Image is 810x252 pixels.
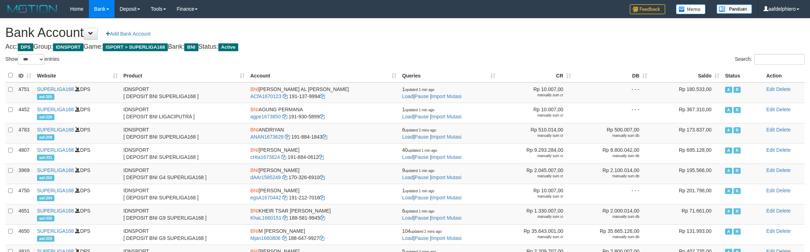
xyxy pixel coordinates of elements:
[725,208,732,214] span: Active
[5,54,59,65] label: Show entries
[121,123,247,143] td: IDNSPORT [ DEPOSIT BNI SUPERLIGA168 ]
[5,43,805,50] h4: Acc: Group: Game: Bank: Status:
[402,188,435,193] span: 1
[501,93,563,98] div: manually sum cr
[676,4,706,14] img: Button%20Memo.svg
[34,163,121,184] td: DPS
[766,208,775,214] a: Edit
[498,82,574,103] td: Rp 10.007,00
[16,224,34,245] td: 4650
[250,107,259,112] span: BNI
[574,204,650,224] td: Rp 2.000.014,00
[431,235,462,241] a: Import Mutasi
[650,184,722,204] td: Rp 201.798,00
[405,189,435,193] span: updated 1 min ago
[402,147,462,160] span: | |
[247,103,399,123] td: AGUNG PERMANA 191-930-5899
[431,114,462,119] a: Import Mutasi
[121,103,247,123] td: IDNSPORT [ DEPOSIT BNI LIGACIPUTRA ]
[37,86,74,92] a: SUPERLIGA168
[734,168,741,174] span: Running
[402,188,462,200] span: | |
[402,127,462,140] span: | |
[250,147,259,153] span: BNI
[725,127,732,133] span: Active
[402,228,442,234] span: 104
[320,195,325,200] a: Copy 1912127016 to clipboard
[37,236,54,242] span: aaf-329
[250,86,259,92] span: BNI
[577,214,639,219] div: manually sum db
[498,204,574,224] td: Rp 1.330.007,00
[37,114,54,120] span: aaf-226
[415,154,429,160] a: Pause
[405,209,435,213] span: updated 1 min ago
[725,229,732,235] span: Active
[250,114,281,119] a: agpe1673850
[716,4,752,14] img: panduan.png
[650,224,722,245] td: Rp 131.993,00
[776,127,790,133] a: Delete
[34,103,121,123] td: DPS
[415,134,429,140] a: Pause
[574,103,650,123] td: - - -
[776,188,790,193] a: Delete
[402,154,413,160] a: Load
[5,4,59,14] img: MOTION_logo.png
[431,93,462,99] a: Import Mutasi
[250,228,259,234] span: BNI
[282,235,287,241] a: Copy Mjan1660806 to clipboard
[320,215,325,221] a: Copy 1885819945 to clipboard
[37,147,74,153] a: SUPERLIGA168
[405,128,436,132] span: updated 2 mins ago
[776,167,790,173] a: Delete
[650,69,722,82] th: Saldo: activate to sort column ascending
[247,224,399,245] td: M [PERSON_NAME] 188-647-9927
[754,54,805,65] input: Search:
[498,103,574,123] td: Rp 10.007,00
[574,82,650,103] td: - - -
[574,69,650,82] th: DB: activate to sort column ascending
[16,184,34,204] td: 4750
[734,229,741,235] span: Running
[650,103,722,123] td: Rp 367.310,00
[501,194,563,199] div: manually sum cr
[722,69,763,82] th: Status
[37,94,54,100] span: aaf-205
[16,163,34,184] td: 3969
[37,215,54,221] span: aaf-330
[725,87,732,93] span: Active
[247,69,399,82] th: Account: activate to sort column ascending
[734,107,741,113] span: Running
[766,107,775,112] a: Edit
[501,174,563,179] div: manually sum cr
[320,93,325,99] a: Copy 1911379994 to clipboard
[402,215,413,221] a: Load
[402,93,413,99] a: Load
[250,175,281,180] a: dAAr1585249
[34,82,121,103] td: DPS
[431,175,462,180] a: Import Mutasi
[498,143,574,163] td: Rp 9.293.284,00
[250,235,281,241] a: Mjan1660806
[431,195,462,200] a: Import Mutasi
[37,208,74,214] a: SUPERLIGA168
[402,167,435,173] span: 9
[734,148,741,154] span: Running
[574,123,650,143] td: Rp 500.007,00
[250,154,280,160] a: cHta1673624
[415,235,429,241] a: Pause
[725,188,732,194] span: Active
[282,175,287,180] a: Copy dAAr1585249 to clipboard
[101,28,155,40] a: Add Bank Account
[218,43,239,51] span: Active
[320,175,325,180] a: Copy 1703266910 to clipboard
[734,208,741,214] span: Running
[574,143,650,163] td: Rp 8.800.042,00
[37,188,74,193] a: SUPERLIGA168
[776,107,790,112] a: Delete
[319,154,324,160] a: Copy 1918840612 to clipboard
[103,43,168,51] span: ISPORT > SUPERLIGA168
[650,163,722,184] td: Rp 195.566,00
[18,54,44,65] select: Showentries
